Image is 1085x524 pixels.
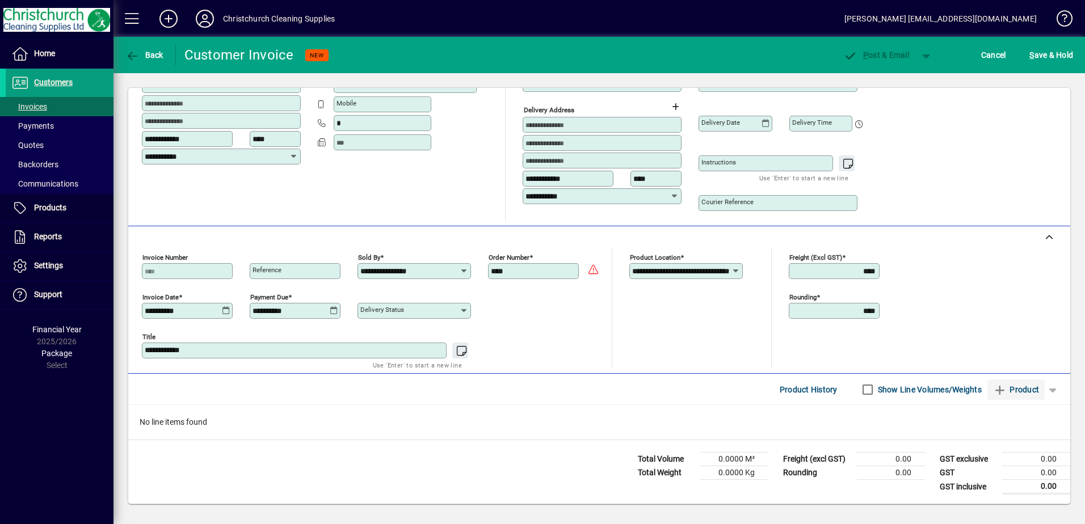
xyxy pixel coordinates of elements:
[701,198,754,206] mat-label: Courier Reference
[11,102,47,111] span: Invoices
[6,136,113,155] a: Quotes
[700,453,768,466] td: 0.0000 M³
[489,253,529,261] mat-label: Order number
[780,381,838,399] span: Product History
[6,281,113,309] a: Support
[993,381,1039,399] span: Product
[310,52,324,59] span: NEW
[701,158,736,166] mat-label: Instructions
[337,99,356,107] mat-label: Mobile
[113,45,176,65] app-page-header-button: Back
[843,50,909,60] span: ost & Email
[6,116,113,136] a: Payments
[34,49,55,58] span: Home
[150,9,187,29] button: Add
[373,358,462,371] mat-hint: Use 'Enter' to start a new line
[142,253,188,261] mat-label: Invoice number
[34,203,66,212] span: Products
[223,10,335,28] div: Christchurch Cleaning Supplies
[1048,2,1071,39] a: Knowledge Base
[360,306,404,314] mat-label: Delivery status
[1029,50,1034,60] span: S
[863,50,868,60] span: P
[358,253,380,261] mat-label: Sold by
[987,379,1045,400] button: Product
[6,174,113,193] a: Communications
[934,453,1002,466] td: GST exclusive
[775,379,842,400] button: Product History
[1002,466,1070,480] td: 0.00
[34,290,62,299] span: Support
[1029,46,1073,64] span: ave & Hold
[11,141,44,150] span: Quotes
[142,293,179,301] mat-label: Invoice date
[777,466,857,480] td: Rounding
[666,98,684,116] button: Choose address
[844,10,1037,28] div: [PERSON_NAME] [EMAIL_ADDRESS][DOMAIN_NAME]
[123,45,166,65] button: Back
[142,333,155,341] mat-label: Title
[777,453,857,466] td: Freight (excl GST)
[838,45,915,65] button: Post & Email
[630,253,680,261] mat-label: Product location
[34,261,63,270] span: Settings
[1027,45,1076,65] button: Save & Hold
[876,384,982,395] label: Show Line Volumes/Weights
[632,466,700,480] td: Total Weight
[34,232,62,241] span: Reports
[934,466,1002,480] td: GST
[789,293,817,301] mat-label: Rounding
[759,171,848,184] mat-hint: Use 'Enter' to start a new line
[125,50,163,60] span: Back
[11,160,58,169] span: Backorders
[978,45,1009,65] button: Cancel
[41,349,72,358] span: Package
[128,405,1070,440] div: No line items found
[32,325,82,334] span: Financial Year
[6,194,113,222] a: Products
[187,9,223,29] button: Profile
[34,78,73,87] span: Customers
[6,223,113,251] a: Reports
[632,453,700,466] td: Total Volume
[250,293,288,301] mat-label: Payment due
[792,119,832,126] mat-label: Delivery time
[701,119,740,126] mat-label: Delivery date
[857,466,925,480] td: 0.00
[6,155,113,174] a: Backorders
[11,121,54,130] span: Payments
[253,266,281,274] mat-label: Reference
[857,453,925,466] td: 0.00
[1002,453,1070,466] td: 0.00
[6,97,113,116] a: Invoices
[789,253,842,261] mat-label: Freight (excl GST)
[981,46,1006,64] span: Cancel
[184,46,294,64] div: Customer Invoice
[1002,480,1070,494] td: 0.00
[6,40,113,68] a: Home
[700,466,768,480] td: 0.0000 Kg
[11,179,78,188] span: Communications
[6,252,113,280] a: Settings
[934,480,1002,494] td: GST inclusive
